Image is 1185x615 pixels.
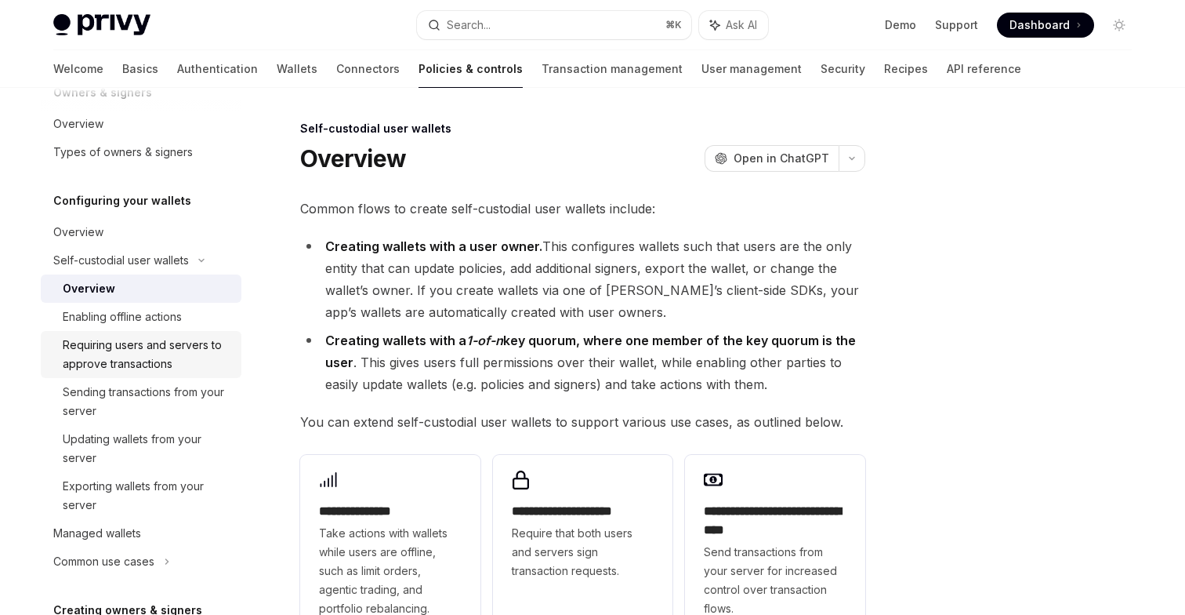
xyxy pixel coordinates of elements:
[41,275,241,303] a: Overview
[336,50,400,88] a: Connectors
[63,383,232,420] div: Sending transactions from your server
[122,50,158,88] a: Basics
[53,115,103,133] div: Overview
[300,235,865,323] li: This configures wallets such that users are the only entity that can update policies, add additio...
[665,19,682,31] span: ⌘ K
[53,50,103,88] a: Welcome
[63,279,115,298] div: Overview
[63,307,182,326] div: Enabling offline actions
[53,14,150,36] img: light logo
[885,17,916,33] a: Demo
[325,333,856,370] strong: Creating wallets with a key quorum, where one member of the key quorum is the user
[701,50,802,88] a: User management
[1107,13,1132,38] button: Toggle dark mode
[41,378,241,425] a: Sending transactions from your server
[53,552,154,571] div: Common use cases
[447,16,491,35] div: Search...
[466,333,503,348] em: 1-of-n
[884,50,928,88] a: Recipes
[53,524,141,543] div: Managed wallets
[300,144,406,173] h1: Overview
[63,477,232,515] div: Exporting wallets from your server
[325,238,542,254] strong: Creating wallets with a user owner.
[726,17,757,33] span: Ask AI
[300,329,865,395] li: . This gives users full permissions over their wallet, while enabling other parties to easily upd...
[997,13,1094,38] a: Dashboard
[41,331,241,378] a: Requiring users and servers to approve transactions
[512,524,654,580] span: Require that both users and servers sign transaction requests.
[300,411,865,433] span: You can extend self-custodial user wallets to support various use cases, as outlined below.
[53,143,193,162] div: Types of owners & signers
[41,218,241,246] a: Overview
[300,198,865,220] span: Common flows to create self-custodial user wallets include:
[41,138,241,166] a: Types of owners & signers
[41,110,241,138] a: Overview
[53,191,191,210] h5: Configuring your wallets
[41,472,241,519] a: Exporting wallets from your server
[53,251,189,270] div: Self-custodial user wallets
[41,519,241,548] a: Managed wallets
[419,50,523,88] a: Policies & controls
[699,11,768,39] button: Ask AI
[542,50,683,88] a: Transaction management
[935,17,978,33] a: Support
[947,50,1021,88] a: API reference
[417,11,691,39] button: Search...⌘K
[63,336,232,373] div: Requiring users and servers to approve transactions
[53,223,103,242] div: Overview
[41,425,241,472] a: Updating wallets from your server
[821,50,865,88] a: Security
[1009,17,1070,33] span: Dashboard
[277,50,317,88] a: Wallets
[734,151,829,166] span: Open in ChatGPT
[177,50,258,88] a: Authentication
[41,303,241,331] a: Enabling offline actions
[300,121,865,136] div: Self-custodial user wallets
[63,430,232,468] div: Updating wallets from your server
[705,145,839,172] button: Open in ChatGPT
